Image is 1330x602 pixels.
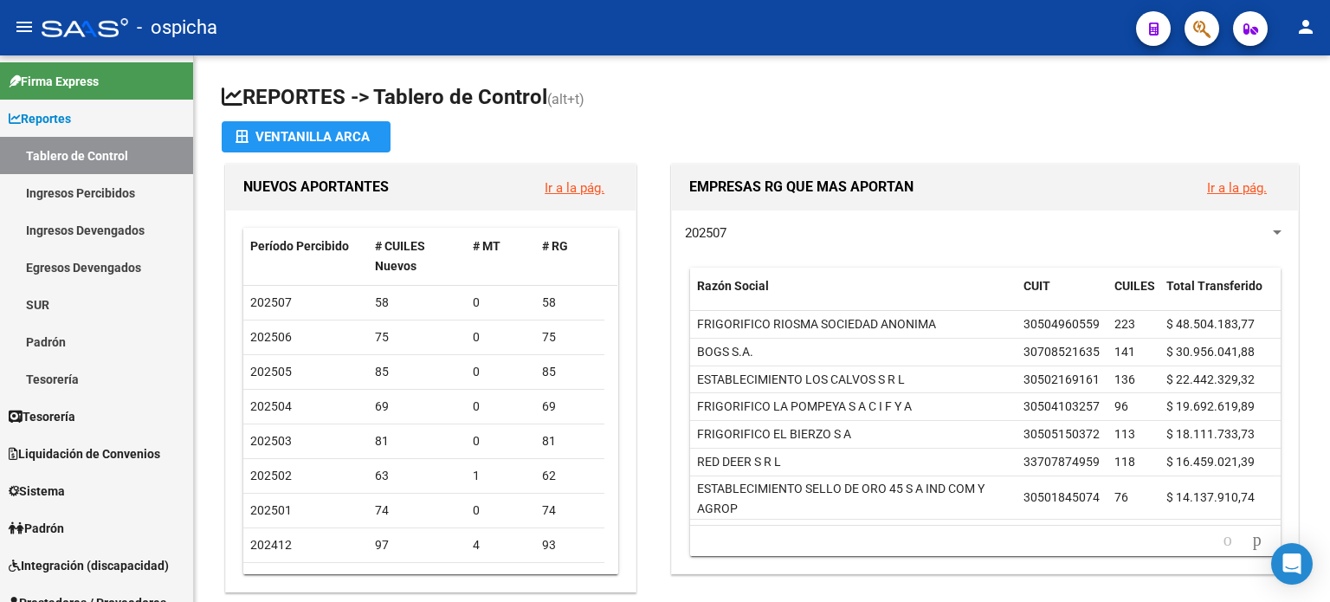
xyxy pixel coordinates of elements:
div: 85 [542,362,597,382]
div: 30504103257 [1023,397,1100,417]
mat-icon: person [1295,16,1316,37]
div: FRIGORIFICO EL BIERZO S A [697,424,851,444]
div: 75 [375,327,460,347]
span: $ 48.504.183,77 [1166,317,1255,331]
span: $ 30.956.041,88 [1166,345,1255,359]
datatable-header-cell: CUIT [1017,268,1107,325]
button: Ir a la pág. [1193,172,1281,204]
span: Reportes [9,109,71,128]
span: 202501 [250,503,292,517]
datatable-header-cell: Razón Social [690,268,1017,325]
div: 0 [473,431,528,451]
span: 118 [1114,455,1135,469]
span: - ospicha [137,9,217,47]
span: 202503 [250,434,292,448]
span: Firma Express [9,72,99,91]
span: # RG [542,239,568,253]
span: Padrón [9,519,64,538]
span: 202411 [250,573,292,586]
div: 30504960559 [1023,314,1100,334]
div: 1 [473,466,528,486]
div: 0 [473,293,528,313]
button: Ventanilla ARCA [222,121,391,152]
datatable-header-cell: CUILES [1107,268,1159,325]
span: NUEVOS APORTANTES [243,178,389,195]
div: FRIGORIFICO LA POMPEYA S A C I F Y A [697,397,912,417]
div: ESTABLECIMIENTO LOS CALVOS S R L [697,370,905,390]
span: 223 [1114,317,1135,331]
div: 63 [375,466,460,486]
div: 58 [542,293,597,313]
span: 96 [1114,399,1128,413]
datatable-header-cell: # RG [535,228,604,285]
div: 0 [473,501,528,521]
div: 85 [375,362,460,382]
datatable-header-cell: # CUILES Nuevos [368,228,467,285]
span: 202502 [250,469,292,482]
div: 74 [375,501,460,521]
div: 69 [375,397,460,417]
span: $ 16.459.021,39 [1166,455,1255,469]
datatable-header-cell: # MT [466,228,535,285]
span: 202412 [250,538,292,552]
span: $ 19.692.619,89 [1166,399,1255,413]
span: Total Transferido [1166,279,1262,293]
div: FRIGORIFICO RIOSMA SOCIEDAD ANONIMA [697,314,936,334]
div: Open Intercom Messenger [1271,543,1313,585]
a: Ir a la pág. [1207,180,1267,196]
span: Sistema [9,482,65,501]
span: $ 14.137.910,74 [1166,490,1255,504]
span: CUIT [1023,279,1050,293]
span: Liquidación de Convenios [9,444,160,463]
div: 6 [473,570,528,590]
a: go to previous page [1216,531,1240,550]
span: 113 [1114,427,1135,441]
div: 80 [542,570,597,590]
span: Integración (discapacidad) [9,556,169,575]
div: 30502169161 [1023,370,1100,390]
span: Tesorería [9,407,75,426]
span: # MT [473,239,500,253]
span: EMPRESAS RG QUE MAS APORTAN [689,178,914,195]
mat-icon: menu [14,16,35,37]
div: 30501845074 [1023,488,1100,508]
span: $ 22.442.329,32 [1166,372,1255,386]
div: 4 [473,535,528,555]
div: 97 [375,535,460,555]
span: Período Percibido [250,239,349,253]
div: 81 [542,431,597,451]
div: 0 [473,362,528,382]
h1: REPORTES -> Tablero de Control [222,83,1302,113]
span: Razón Social [697,279,769,293]
div: 0 [473,397,528,417]
span: 136 [1114,372,1135,386]
div: 30505150372 [1023,424,1100,444]
div: 74 [542,501,597,521]
div: RED DEER S R L [697,452,781,472]
a: Ir a la pág. [545,180,604,196]
div: 58 [375,293,460,313]
div: 86 [375,570,460,590]
div: 0 [473,327,528,347]
div: 75 [542,327,597,347]
span: 76 [1114,490,1128,504]
div: 81 [375,431,460,451]
button: Ir a la pág. [531,172,618,204]
span: 202504 [250,399,292,413]
div: ESTABLECIMIENTO SELLO DE ORO 45 S A IND COM Y AGROP [697,479,1010,519]
div: 30708521635 [1023,342,1100,362]
datatable-header-cell: Período Percibido [243,228,368,285]
span: $ 18.111.733,73 [1166,427,1255,441]
span: (alt+t) [547,91,584,107]
span: 202506 [250,330,292,344]
div: 33707874959 [1023,452,1100,472]
span: CUILES [1114,279,1155,293]
div: 69 [542,397,597,417]
div: Ventanilla ARCA [236,121,377,152]
span: # CUILES Nuevos [375,239,425,273]
span: 202505 [250,365,292,379]
div: 93 [542,535,597,555]
span: 202507 [685,225,726,241]
span: 141 [1114,345,1135,359]
a: go to next page [1245,531,1269,550]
